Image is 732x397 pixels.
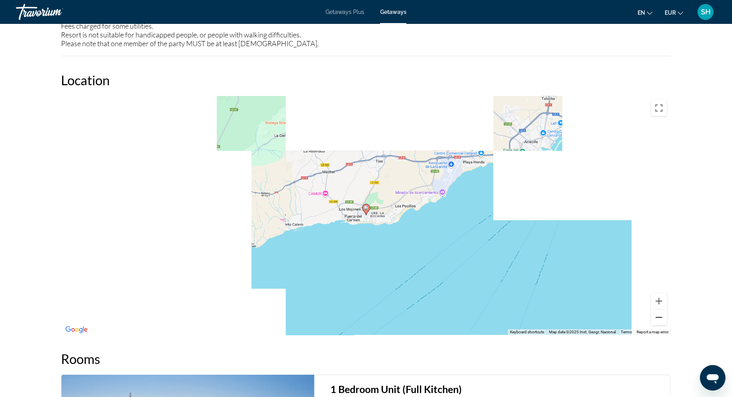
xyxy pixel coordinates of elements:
a: Travorium [16,2,96,22]
a: Report a map error [637,330,669,334]
button: Change currency [665,7,683,18]
span: EUR [665,10,676,16]
button: Toggle fullscreen view [651,100,667,116]
a: Terms (opens in new tab) [621,330,632,334]
a: Open this area in Google Maps (opens a new window) [63,325,90,335]
span: SH [701,8,710,16]
h2: Location [61,72,671,88]
button: Change language [638,7,653,18]
a: Getaways Plus [326,9,364,15]
h3: 1 Bedroom Unit (Full Kitchen) [330,383,662,395]
button: Keyboard shortcuts [510,329,544,335]
button: User Menu [695,4,716,20]
button: Zoom out [651,309,667,325]
img: Google [63,325,90,335]
span: Map data ©2025 Inst. Geogr. Nacional [549,330,616,334]
button: Zoom in [651,293,667,309]
h2: Rooms [61,351,671,367]
span: en [638,10,645,16]
iframe: Button to launch messaging window [700,365,726,391]
a: Getaways [380,9,406,15]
